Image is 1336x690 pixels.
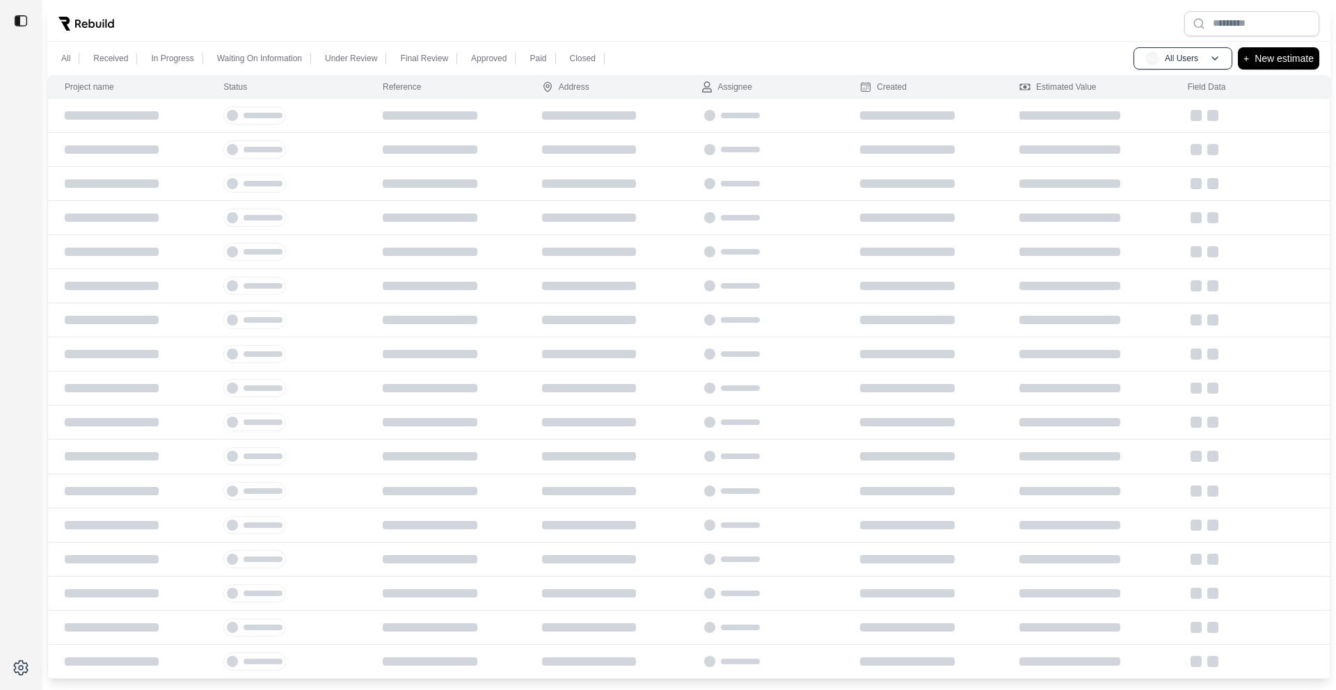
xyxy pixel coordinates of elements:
p: Final Review [400,53,448,64]
img: toggle sidebar [14,14,28,28]
div: Estimated Value [1019,81,1097,93]
div: Project name [65,81,114,93]
p: Waiting On Information [217,53,302,64]
div: Field Data [1188,81,1226,93]
button: +New estimate [1238,47,1319,70]
p: Under Review [325,53,377,64]
div: Reference [383,81,421,93]
p: All Users [1165,53,1198,64]
span: AU [1145,51,1159,65]
p: + [1243,50,1249,67]
div: Assignee [701,81,752,93]
img: Rebuild [58,17,114,31]
div: Created [860,81,907,93]
div: Address [542,81,589,93]
p: In Progress [151,53,193,64]
p: Paid [530,53,546,64]
p: All [61,53,70,64]
p: New estimate [1255,50,1314,67]
div: Status [223,81,247,93]
p: Received [93,53,128,64]
p: Closed [570,53,596,64]
button: AUAll Users [1134,47,1232,70]
p: Approved [471,53,507,64]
